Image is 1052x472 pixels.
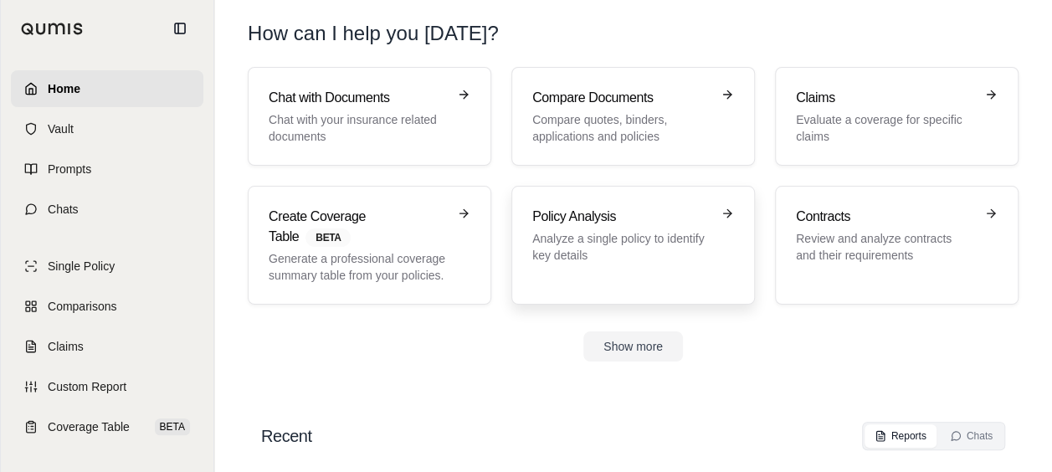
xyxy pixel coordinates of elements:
[865,424,937,448] button: Reports
[248,20,1019,47] h1: How can I help you [DATE]?
[155,418,190,435] span: BETA
[511,186,755,305] a: Policy AnalysisAnalyze a single policy to identify key details
[11,70,203,107] a: Home
[796,207,974,227] h3: Contracts
[48,121,74,137] span: Vault
[11,151,203,187] a: Prompts
[796,111,974,145] p: Evaluate a coverage for specific claims
[775,186,1019,305] a: ContractsReview and analyze contracts and their requirements
[796,230,974,264] p: Review and analyze contracts and their requirements
[940,424,1003,448] button: Chats
[261,424,311,448] h2: Recent
[248,186,491,305] a: Create Coverage TableBETAGenerate a professional coverage summary table from your policies.
[583,331,683,362] button: Show more
[269,250,447,284] p: Generate a professional coverage summary table from your policies.
[775,67,1019,166] a: ClaimsEvaluate a coverage for specific claims
[305,228,351,247] span: BETA
[875,429,926,443] div: Reports
[167,15,193,42] button: Collapse sidebar
[248,67,491,166] a: Chat with DocumentsChat with your insurance related documents
[796,88,974,108] h3: Claims
[11,110,203,147] a: Vault
[48,201,79,218] span: Chats
[21,23,84,35] img: Qumis Logo
[48,378,126,395] span: Custom Report
[11,328,203,365] a: Claims
[48,258,115,274] span: Single Policy
[532,230,711,264] p: Analyze a single policy to identify key details
[532,88,711,108] h3: Compare Documents
[11,288,203,325] a: Comparisons
[532,111,711,145] p: Compare quotes, binders, applications and policies
[269,88,447,108] h3: Chat with Documents
[269,207,447,247] h3: Create Coverage Table
[48,161,91,177] span: Prompts
[48,418,130,435] span: Coverage Table
[11,368,203,405] a: Custom Report
[48,298,116,315] span: Comparisons
[532,207,711,227] h3: Policy Analysis
[950,429,993,443] div: Chats
[11,248,203,285] a: Single Policy
[11,408,203,445] a: Coverage TableBETA
[48,80,80,97] span: Home
[48,338,84,355] span: Claims
[269,111,447,145] p: Chat with your insurance related documents
[11,191,203,228] a: Chats
[511,67,755,166] a: Compare DocumentsCompare quotes, binders, applications and policies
